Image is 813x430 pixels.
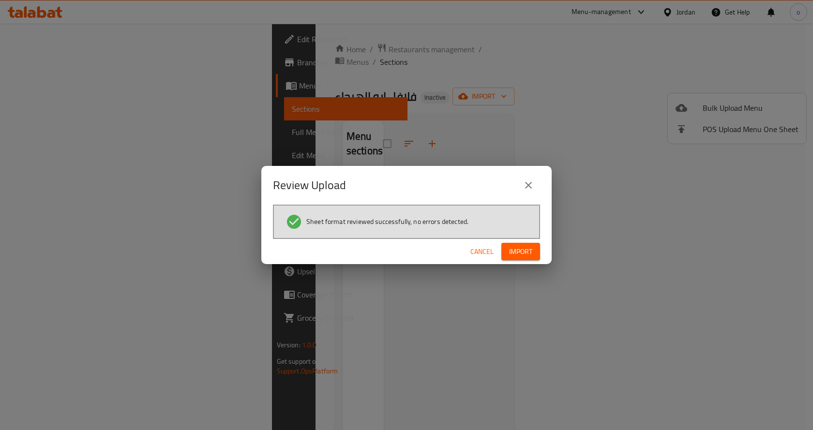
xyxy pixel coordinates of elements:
[470,246,494,258] span: Cancel
[501,243,540,261] button: Import
[467,243,497,261] button: Cancel
[517,174,540,197] button: close
[306,217,468,226] span: Sheet format reviewed successfully, no errors detected.
[273,178,346,193] h2: Review Upload
[509,246,532,258] span: Import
